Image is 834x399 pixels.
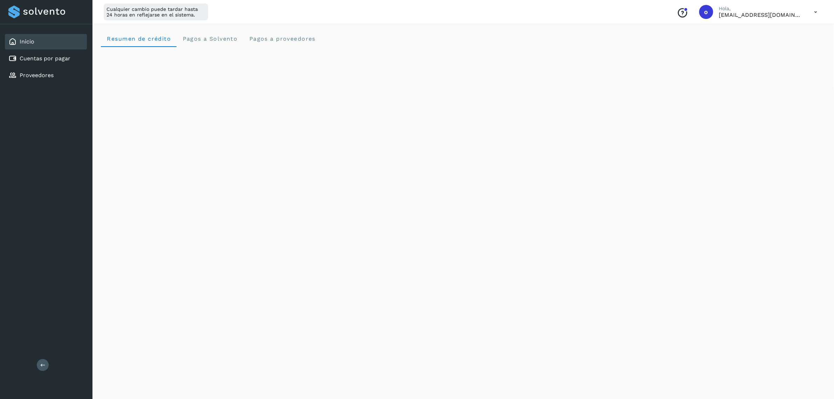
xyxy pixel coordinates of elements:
div: Proveedores [5,68,87,83]
div: Cualquier cambio puede tardar hasta 24 horas en reflejarse en el sistema. [104,4,208,20]
span: Pagos a Solvento [182,35,237,42]
span: Resumen de crédito [106,35,171,42]
span: Pagos a proveedores [249,35,316,42]
div: Cuentas por pagar [5,51,87,66]
a: Cuentas por pagar [20,55,70,62]
a: Inicio [20,38,34,45]
p: Hola, [719,6,803,12]
p: orlando@rfllogistics.com.mx [719,12,803,18]
div: Inicio [5,34,87,49]
a: Proveedores [20,72,54,79]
